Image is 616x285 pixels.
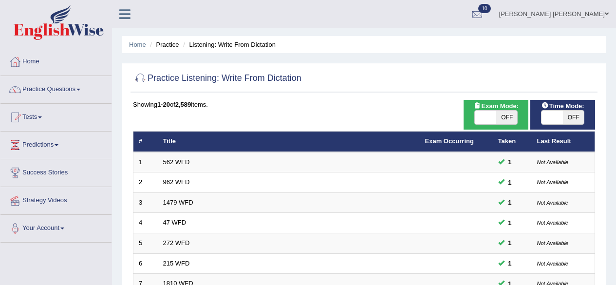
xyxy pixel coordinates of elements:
small: Not Available [537,159,568,165]
span: You can still take this question [504,238,516,248]
small: Not Available [537,261,568,266]
span: You can still take this question [504,197,516,208]
a: 1479 WFD [163,199,193,206]
td: 5 [133,233,158,254]
td: 4 [133,213,158,233]
span: 10 [478,4,490,13]
span: Exam Mode: [470,101,523,111]
td: 6 [133,253,158,274]
div: Showing of items. [133,100,595,109]
a: 562 WFD [163,158,190,166]
a: Exam Occurring [425,137,474,145]
b: 2,589 [175,101,191,108]
a: 47 WFD [163,219,187,226]
span: You can still take this question [504,157,516,167]
td: 2 [133,172,158,193]
th: Title [158,132,420,152]
th: Last Result [532,132,595,152]
a: 962 WFD [163,178,190,186]
a: Home [129,41,146,48]
th: # [133,132,158,152]
a: Tests [0,104,112,128]
small: Not Available [537,240,568,246]
a: Home [0,48,112,73]
a: 272 WFD [163,239,190,247]
small: Not Available [537,220,568,226]
li: Listening: Write From Dictation [181,40,276,49]
td: 1 [133,152,158,172]
a: Predictions [0,132,112,156]
span: You can still take this question [504,258,516,268]
small: Not Available [537,179,568,185]
a: Strategy Videos [0,187,112,211]
a: Your Account [0,215,112,239]
h2: Practice Listening: Write From Dictation [133,71,301,86]
li: Practice [148,40,179,49]
span: You can still take this question [504,177,516,188]
td: 3 [133,192,158,213]
span: OFF [563,111,584,124]
th: Taken [493,132,532,152]
div: Show exams occurring in exams [464,100,528,130]
span: You can still take this question [504,218,516,228]
a: Practice Questions [0,76,112,100]
b: 1-20 [157,101,170,108]
span: Time Mode: [538,101,588,111]
a: 215 WFD [163,260,190,267]
small: Not Available [537,200,568,206]
a: Success Stories [0,159,112,184]
span: OFF [496,111,518,124]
